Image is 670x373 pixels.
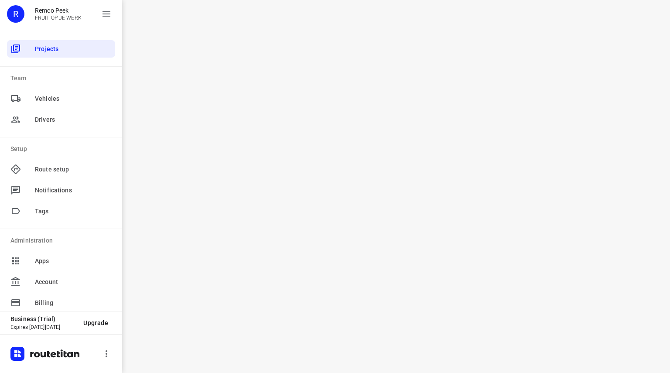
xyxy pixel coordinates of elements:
[7,181,115,199] div: Notifications
[76,315,115,331] button: Upgrade
[35,115,112,124] span: Drivers
[7,294,115,311] div: Billing
[35,44,112,54] span: Projects
[35,7,82,14] p: Remco Peek
[10,74,115,83] p: Team
[35,298,112,308] span: Billing
[7,111,115,128] div: Drivers
[10,315,76,322] p: Business (Trial)
[7,202,115,220] div: Tags
[35,94,112,103] span: Vehicles
[10,236,115,245] p: Administration
[7,252,115,270] div: Apps
[10,144,115,154] p: Setup
[10,324,76,330] p: Expires [DATE][DATE]
[7,5,24,23] div: R
[7,161,115,178] div: Route setup
[7,40,115,58] div: Projects
[35,186,112,195] span: Notifications
[83,319,108,326] span: Upgrade
[35,277,112,287] span: Account
[7,90,115,107] div: Vehicles
[35,165,112,174] span: Route setup
[7,273,115,291] div: Account
[35,15,82,21] p: FRUIT OP JE WERK
[35,207,112,216] span: Tags
[35,257,112,266] span: Apps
